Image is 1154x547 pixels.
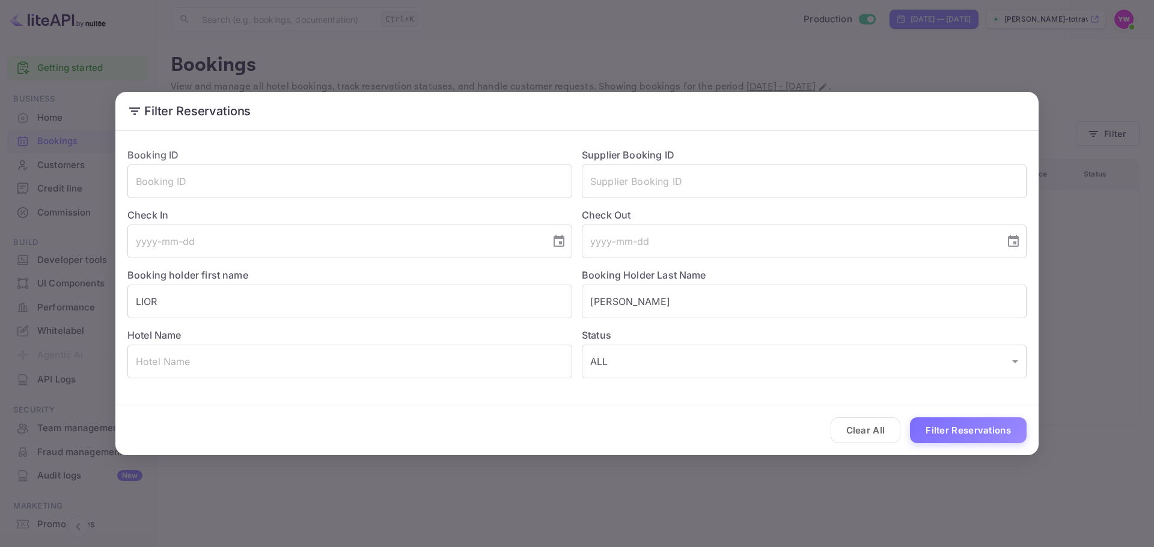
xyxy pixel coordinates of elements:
[115,92,1039,130] h2: Filter Reservations
[127,329,182,341] label: Hotel Name
[127,165,572,198] input: Booking ID
[582,285,1027,318] input: Holder Last Name
[127,345,572,378] input: Hotel Name
[831,417,901,443] button: Clear All
[127,208,572,222] label: Check In
[910,417,1027,443] button: Filter Reservations
[127,225,542,258] input: yyyy-mm-dd
[582,225,997,258] input: yyyy-mm-dd
[582,269,706,281] label: Booking Holder Last Name
[127,149,179,161] label: Booking ID
[1001,229,1025,253] button: Choose date
[582,345,1027,378] div: ALL
[582,165,1027,198] input: Supplier Booking ID
[127,285,572,318] input: Holder First Name
[127,269,248,281] label: Booking holder first name
[582,328,1027,342] label: Status
[547,229,571,253] button: Choose date
[582,208,1027,222] label: Check Out
[582,149,674,161] label: Supplier Booking ID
